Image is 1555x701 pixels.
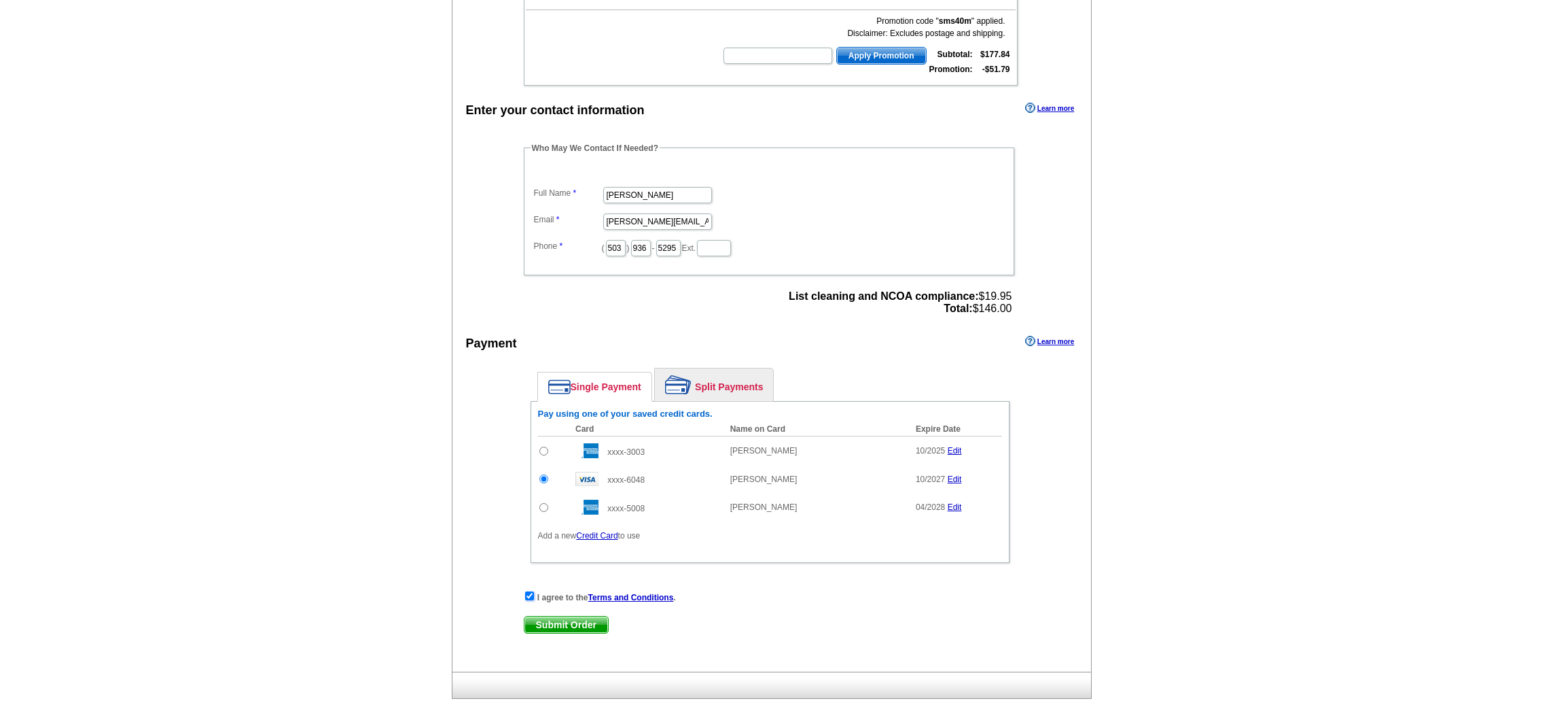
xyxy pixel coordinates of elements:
label: Email [534,213,602,226]
a: Single Payment [538,373,651,401]
strong: $177.84 [980,50,1009,59]
iframe: LiveChat chat widget [1283,385,1555,701]
span: 10/2027 [916,475,945,484]
img: amex.gif [575,500,598,515]
span: [PERSON_NAME] [730,446,798,456]
label: Phone [534,240,602,252]
h6: Pay using one of your saved credit cards. [538,409,1002,420]
span: Apply Promotion [837,48,926,64]
strong: I agree to the . [537,593,676,602]
img: visa.gif [575,472,598,486]
img: split-payment.png [665,375,692,394]
button: Apply Promotion [836,47,927,65]
img: single-payment.png [548,379,571,394]
div: Promotion code " " applied. Disclaimer: Excludes postage and shipping. [722,15,1005,39]
span: xxxx-5008 [607,504,645,513]
a: Edit [948,446,962,456]
span: [PERSON_NAME] [730,502,798,512]
th: Expire Date [909,422,1002,437]
strong: Total: [944,303,972,314]
strong: Promotion: [929,65,973,74]
span: xxxx-6048 [607,475,645,485]
th: Card [569,422,723,437]
span: $19.95 $146.00 [789,290,1012,315]
span: Submit Order [524,617,608,633]
span: xxxx-3003 [607,447,645,457]
div: Enter your contact information [466,101,645,120]
label: Full Name [534,187,602,199]
a: Credit Card [576,531,618,541]
a: Edit [948,502,962,512]
span: [PERSON_NAME] [730,475,798,484]
span: 10/2025 [916,446,945,456]
strong: -$51.79 [982,65,1010,74]
a: Split Payments [655,369,773,401]
legend: Who May We Contact If Needed? [531,142,660,154]
p: Add a new to use [538,530,1002,542]
dd: ( ) - Ext. [531,237,1007,258]
a: Edit [948,475,962,484]
th: Name on Card [723,422,909,437]
img: amex.gif [575,443,598,458]
a: Learn more [1025,103,1074,114]
strong: Subtotal: [937,50,973,59]
strong: List cleaning and NCOA compliance: [789,290,978,302]
a: Terms and Conditions [588,593,674,602]
div: Payment [466,335,517,353]
b: sms40m [939,16,971,26]
a: Learn more [1025,336,1074,347]
span: 04/2028 [916,502,945,512]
